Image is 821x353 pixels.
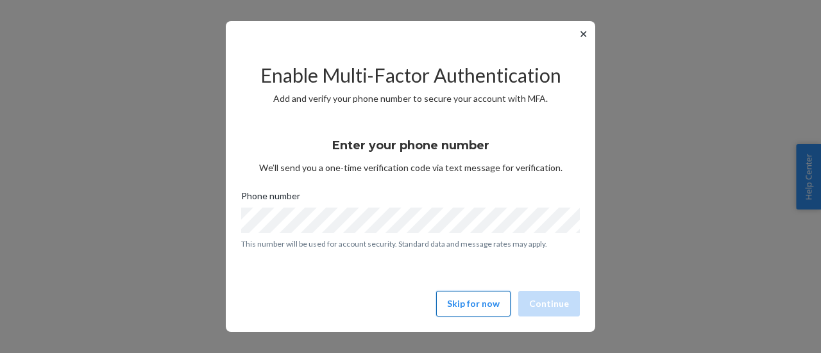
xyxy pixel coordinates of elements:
[577,26,590,42] button: ✕
[518,291,580,316] button: Continue
[436,291,511,316] button: Skip for now
[241,127,580,174] div: We’ll send you a one-time verification code via text message for verification.
[241,92,580,105] p: Add and verify your phone number to secure your account with MFA.
[241,190,300,208] span: Phone number
[241,65,580,86] h2: Enable Multi-Factor Authentication
[332,137,489,154] h3: Enter your phone number
[241,238,580,249] p: This number will be used for account security. Standard data and message rates may apply.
